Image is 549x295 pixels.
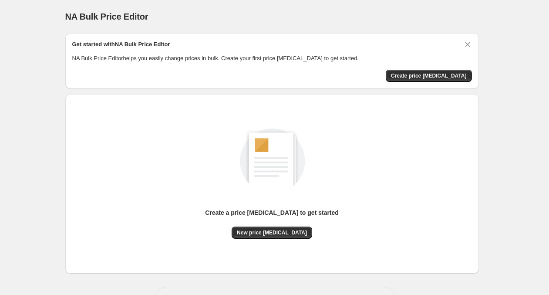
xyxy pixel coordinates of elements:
p: NA Bulk Price Editor helps you easily change prices in bulk. Create your first price [MEDICAL_DAT... [72,54,472,63]
button: Dismiss card [463,40,472,49]
span: NA Bulk Price Editor [65,12,148,21]
button: New price [MEDICAL_DATA] [232,227,312,239]
button: Create price change job [386,70,472,82]
p: Create a price [MEDICAL_DATA] to get started [205,208,339,217]
span: New price [MEDICAL_DATA] [237,229,307,236]
h2: Get started with NA Bulk Price Editor [72,40,170,49]
span: Create price [MEDICAL_DATA] [391,72,467,79]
